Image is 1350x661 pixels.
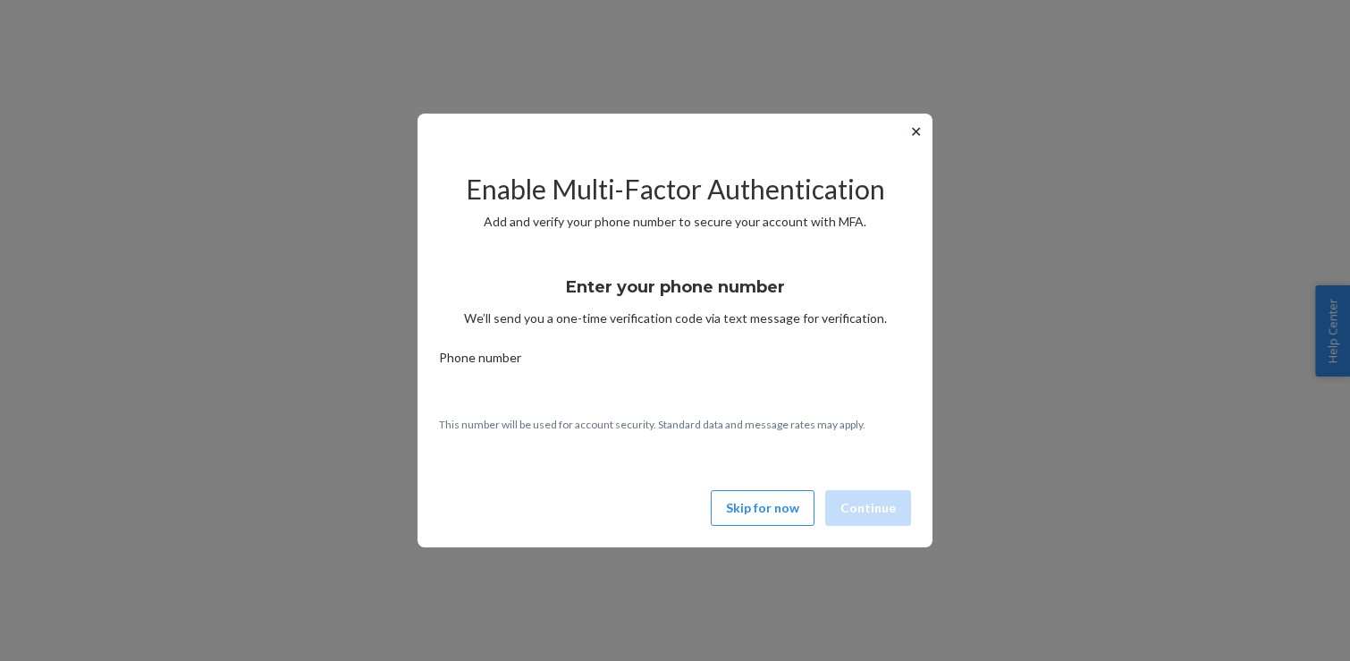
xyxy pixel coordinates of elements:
[439,261,911,327] div: We’ll send you a one-time verification code via text message for verification.
[439,174,911,204] h2: Enable Multi-Factor Authentication
[439,417,911,432] p: This number will be used for account security. Standard data and message rates may apply.
[439,349,521,374] span: Phone number
[711,490,814,526] button: Skip for now
[566,275,785,299] h3: Enter your phone number
[825,490,911,526] button: Continue
[907,121,925,142] button: ✕
[439,213,911,231] p: Add and verify your phone number to secure your account with MFA.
